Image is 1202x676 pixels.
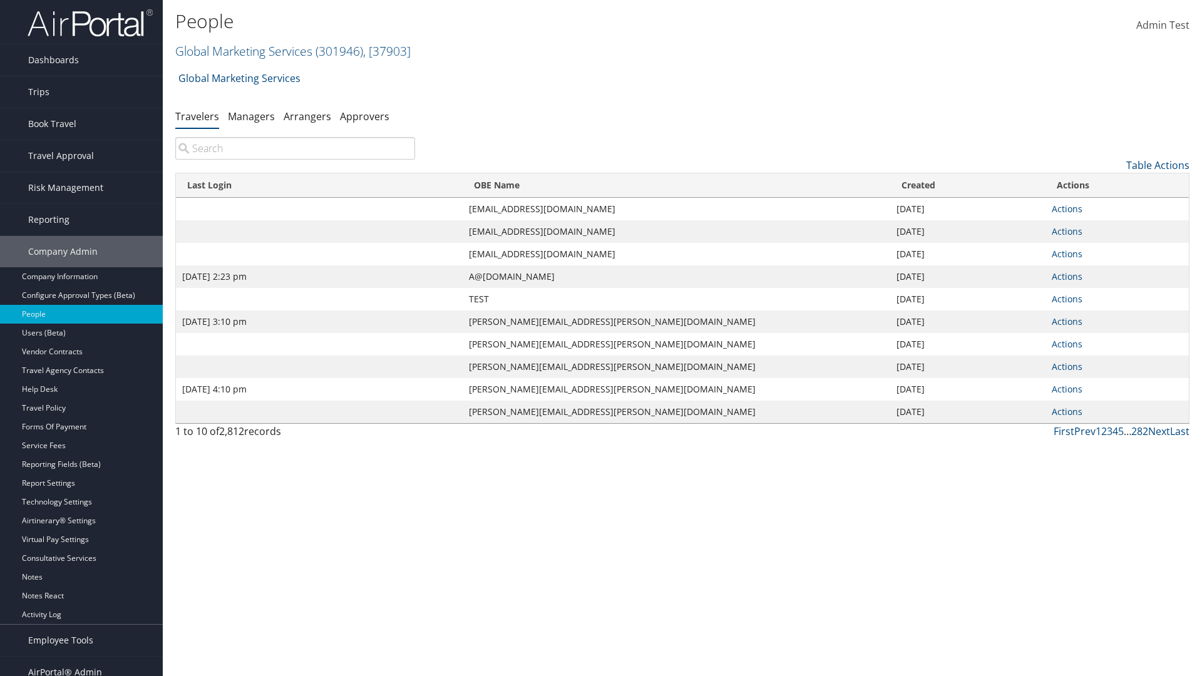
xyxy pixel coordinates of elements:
[28,76,49,108] span: Trips
[1052,225,1082,237] a: Actions
[1052,248,1082,260] a: Actions
[1096,424,1101,438] a: 1
[463,356,891,378] td: [PERSON_NAME][EMAIL_ADDRESS][PERSON_NAME][DOMAIN_NAME]
[890,310,1045,333] td: [DATE]
[1052,383,1082,395] a: Actions
[890,333,1045,356] td: [DATE]
[463,265,891,288] td: A@[DOMAIN_NAME]
[175,43,411,59] a: Global Marketing Services
[28,172,103,203] span: Risk Management
[463,173,891,198] th: OBE Name: activate to sort column ascending
[1107,424,1112,438] a: 3
[28,8,153,38] img: airportal-logo.png
[463,310,891,333] td: [PERSON_NAME][EMAIL_ADDRESS][PERSON_NAME][DOMAIN_NAME]
[28,44,79,76] span: Dashboards
[463,401,891,423] td: [PERSON_NAME][EMAIL_ADDRESS][PERSON_NAME][DOMAIN_NAME]
[463,198,891,220] td: [EMAIL_ADDRESS][DOMAIN_NAME]
[1101,424,1107,438] a: 2
[28,204,69,235] span: Reporting
[363,43,411,59] span: , [ 37903 ]
[1131,424,1148,438] a: 282
[219,424,244,438] span: 2,812
[284,110,331,123] a: Arrangers
[1118,424,1124,438] a: 5
[175,8,851,34] h1: People
[1054,424,1074,438] a: First
[1170,424,1189,438] a: Last
[890,198,1045,220] td: [DATE]
[176,173,463,198] th: Last Login: activate to sort column ascending
[178,66,300,91] a: Global Marketing Services
[463,243,891,265] td: [EMAIL_ADDRESS][DOMAIN_NAME]
[1124,424,1131,438] span: …
[176,378,463,401] td: [DATE] 4:10 pm
[1136,6,1189,45] a: Admin Test
[28,236,98,267] span: Company Admin
[1052,315,1082,327] a: Actions
[1052,203,1082,215] a: Actions
[463,288,891,310] td: TEST
[1052,293,1082,305] a: Actions
[175,137,415,160] input: Search
[890,173,1045,198] th: Created: activate to sort column ascending
[1052,406,1082,417] a: Actions
[890,265,1045,288] td: [DATE]
[1112,424,1118,438] a: 4
[28,625,93,656] span: Employee Tools
[463,333,891,356] td: [PERSON_NAME][EMAIL_ADDRESS][PERSON_NAME][DOMAIN_NAME]
[1126,158,1189,172] a: Table Actions
[340,110,389,123] a: Approvers
[890,288,1045,310] td: [DATE]
[175,424,415,445] div: 1 to 10 of records
[316,43,363,59] span: ( 301946 )
[1052,338,1082,350] a: Actions
[1052,361,1082,372] a: Actions
[890,378,1045,401] td: [DATE]
[1074,424,1096,438] a: Prev
[463,220,891,243] td: [EMAIL_ADDRESS][DOMAIN_NAME]
[890,401,1045,423] td: [DATE]
[228,110,275,123] a: Managers
[890,243,1045,265] td: [DATE]
[28,108,76,140] span: Book Travel
[1148,424,1170,438] a: Next
[28,140,94,172] span: Travel Approval
[1045,173,1189,198] th: Actions
[1136,18,1189,32] span: Admin Test
[175,110,219,123] a: Travelers
[890,356,1045,378] td: [DATE]
[1052,270,1082,282] a: Actions
[176,265,463,288] td: [DATE] 2:23 pm
[176,310,463,333] td: [DATE] 3:10 pm
[890,220,1045,243] td: [DATE]
[463,378,891,401] td: [PERSON_NAME][EMAIL_ADDRESS][PERSON_NAME][DOMAIN_NAME]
